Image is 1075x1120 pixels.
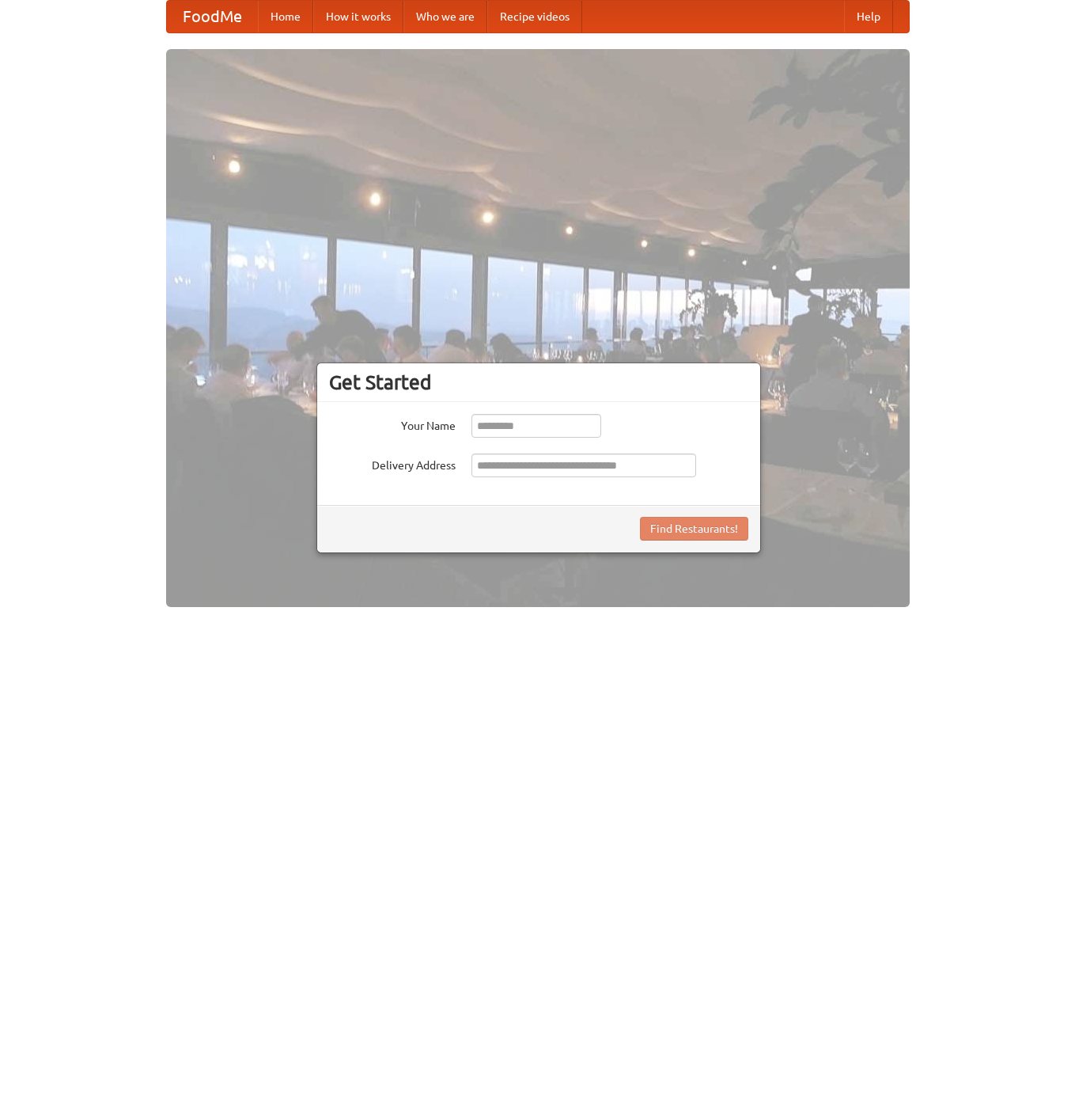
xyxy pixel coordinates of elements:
[167,1,258,32] a: FoodMe
[313,1,403,32] a: How it works
[329,414,456,434] label: Your Name
[258,1,313,32] a: Home
[329,370,748,394] h3: Get Started
[329,454,456,473] label: Delivery Address
[487,1,582,32] a: Recipe videos
[844,1,893,32] a: Help
[640,517,748,541] button: Find Restaurants!
[403,1,487,32] a: Who we are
